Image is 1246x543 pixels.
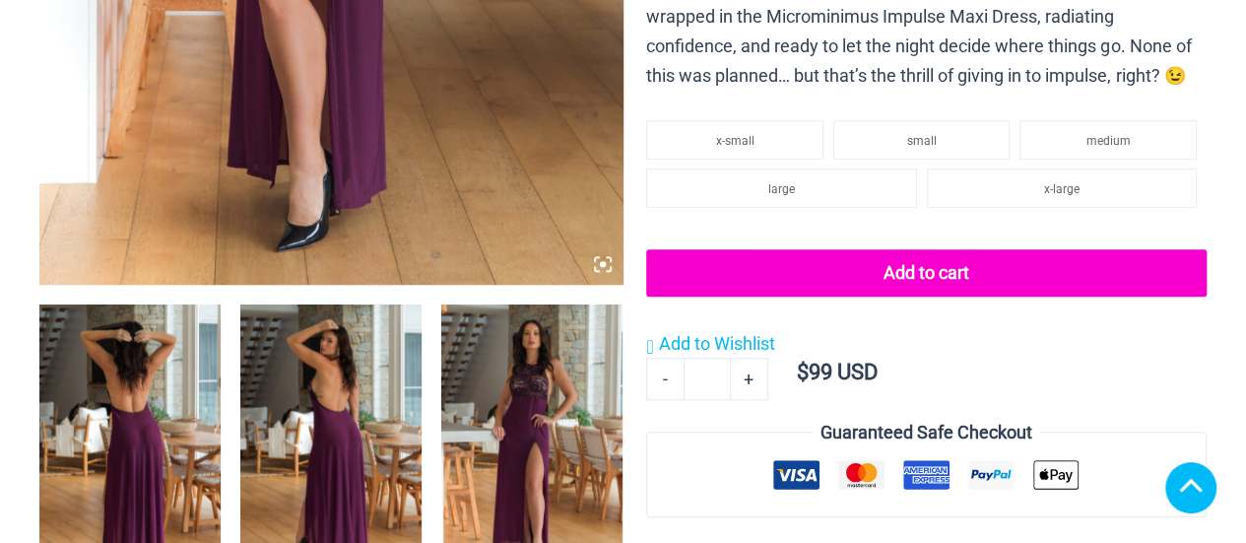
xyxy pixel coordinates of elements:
[927,169,1197,208] li: x-large
[813,418,1040,447] legend: Guaranteed Safe Checkout
[646,329,774,359] a: Add to Wishlist
[1086,134,1131,148] span: medium
[833,120,1011,160] li: small
[716,134,754,148] span: x-small
[646,120,823,160] li: x-small
[684,358,730,399] input: Product quantity
[646,249,1207,297] button: Add to cart
[907,134,937,148] span: small
[646,358,684,399] a: -
[1019,120,1197,160] li: medium
[646,169,916,208] li: large
[1044,182,1080,196] span: x-large
[797,360,878,384] bdi: 99 USD
[659,333,775,354] span: Add to Wishlist
[797,360,809,384] span: $
[731,358,768,399] a: +
[768,182,795,196] span: large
